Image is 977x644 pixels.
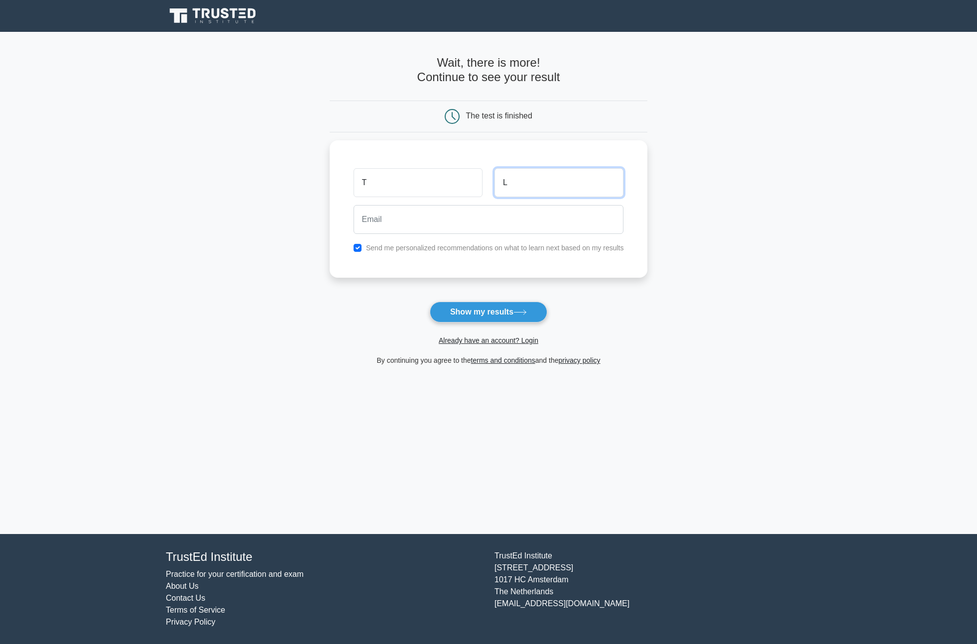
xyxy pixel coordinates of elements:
[324,354,654,366] div: By continuing you agree to the and the
[494,168,623,197] input: Last name
[559,356,601,364] a: privacy policy
[430,302,547,322] button: Show my results
[366,244,624,252] label: Send me personalized recommendations on what to learn next based on my results
[471,356,535,364] a: terms and conditions
[166,582,199,590] a: About Us
[166,594,205,602] a: Contact Us
[488,550,817,628] div: TrustEd Institute [STREET_ADDRESS] 1017 HC Amsterdam The Netherlands [EMAIL_ADDRESS][DOMAIN_NAME]
[166,570,304,578] a: Practice for your certification and exam
[330,56,648,85] h4: Wait, there is more! Continue to see your result
[439,336,538,344] a: Already have an account? Login
[166,550,483,564] h4: TrustEd Institute
[466,111,532,120] div: The test is finished
[166,606,225,614] a: Terms of Service
[166,618,216,626] a: Privacy Policy
[354,205,624,234] input: Email
[354,168,483,197] input: First name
